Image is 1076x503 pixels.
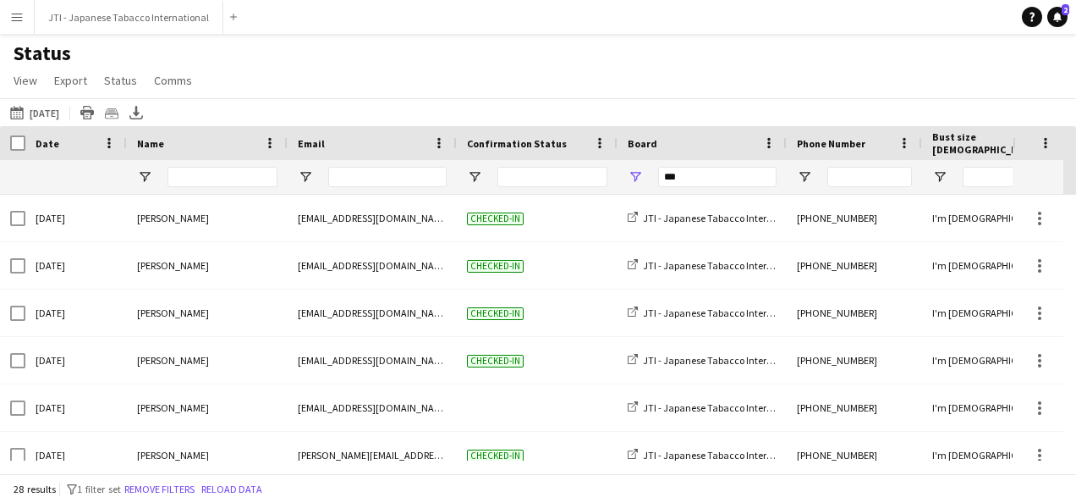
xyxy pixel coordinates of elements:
[797,137,865,150] span: Phone Number
[97,69,144,91] a: Status
[787,242,922,289] div: [PHONE_NUMBER]
[288,242,457,289] div: [EMAIL_ADDRESS][DOMAIN_NAME]
[628,212,804,224] a: JTI - Japanese Tabacco International
[467,213,524,225] span: Checked-in
[628,401,804,414] a: JTI - Japanese Tabacco International
[643,449,804,462] span: JTI - Japanese Tabacco International
[643,307,804,319] span: JTI - Japanese Tabacco International
[643,354,804,367] span: JTI - Japanese Tabacco International
[643,259,804,272] span: JTI - Japanese Tabacco International
[1062,4,1069,15] span: 2
[932,169,947,185] button: Open Filter Menu
[147,69,199,91] a: Comms
[25,242,127,289] div: [DATE]
[787,432,922,478] div: [PHONE_NUMBER]
[298,169,313,185] button: Open Filter Menu
[54,73,87,88] span: Export
[628,259,804,272] a: JTI - Japanese Tabacco International
[787,384,922,431] div: [PHONE_NUMBER]
[467,450,524,462] span: Checked-in
[497,167,607,187] input: Confirmation Status Filter Input
[628,169,643,185] button: Open Filter Menu
[25,384,127,431] div: [DATE]
[467,137,567,150] span: Confirmation Status
[658,167,777,187] input: Board Filter Input
[137,259,209,272] span: [PERSON_NAME]
[126,102,146,123] app-action-btn: Export XLSX
[25,195,127,241] div: [DATE]
[47,69,94,91] a: Export
[35,1,223,34] button: JTI - Japanese Tabacco International
[643,212,804,224] span: JTI - Japanese Tabacco International
[137,449,209,462] span: [PERSON_NAME]
[102,102,122,123] app-action-btn: Crew files as ZIP
[137,169,152,185] button: Open Filter Menu
[167,167,277,187] input: Name Filter Input
[467,260,524,273] span: Checked-in
[137,401,209,414] span: [PERSON_NAME]
[787,337,922,384] div: [PHONE_NUMBER]
[628,449,804,462] a: JTI - Japanese Tabacco International
[328,167,447,187] input: Email Filter Input
[628,307,804,319] a: JTI - Japanese Tabacco International
[628,354,804,367] a: JTI - Japanese Tabacco International
[932,130,1061,156] span: Bust size [DEMOGRAPHIC_DATA]
[25,337,127,384] div: [DATE]
[288,337,457,384] div: [EMAIL_ADDRESS][DOMAIN_NAME]
[787,290,922,336] div: [PHONE_NUMBER]
[36,137,59,150] span: Date
[288,290,457,336] div: [EMAIL_ADDRESS][DOMAIN_NAME]
[298,137,325,150] span: Email
[288,384,457,431] div: [EMAIL_ADDRESS][DOMAIN_NAME]
[827,167,912,187] input: Phone Number Filter Input
[77,483,121,495] span: 1 filter set
[1047,7,1068,27] a: 2
[467,355,524,368] span: Checked-in
[7,69,44,91] a: View
[288,432,457,478] div: [PERSON_NAME][EMAIL_ADDRESS][DOMAIN_NAME]
[137,212,209,224] span: [PERSON_NAME]
[787,195,922,241] div: [PHONE_NUMBER]
[288,195,457,241] div: [EMAIL_ADDRESS][DOMAIN_NAME]
[198,480,266,499] button: Reload data
[628,137,657,150] span: Board
[137,354,209,367] span: [PERSON_NAME]
[467,307,524,320] span: Checked-in
[137,137,164,150] span: Name
[7,102,63,123] button: [DATE]
[154,73,192,88] span: Comms
[121,480,198,499] button: Remove filters
[797,169,812,185] button: Open Filter Menu
[467,169,482,185] button: Open Filter Menu
[104,73,137,88] span: Status
[643,401,804,414] span: JTI - Japanese Tabacco International
[25,432,127,478] div: [DATE]
[137,307,209,319] span: [PERSON_NAME]
[14,73,37,88] span: View
[77,102,97,123] app-action-btn: Print
[25,290,127,336] div: [DATE]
